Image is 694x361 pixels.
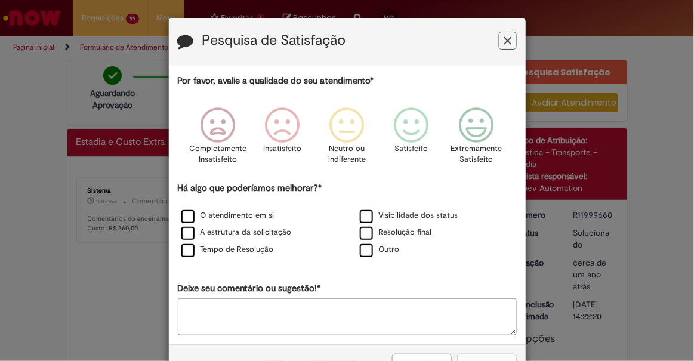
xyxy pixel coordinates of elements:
div: Completamente Insatisfeito [187,98,248,180]
label: Outro [360,244,400,255]
label: Pesquisa de Satisfação [202,33,346,48]
div: Extremamente Satisfeito [446,98,507,180]
div: Satisfeito [381,98,442,180]
div: Há algo que poderíamos melhorar?* [178,182,517,259]
label: Resolução final [360,227,432,238]
p: Satisfeito [395,143,428,155]
label: Deixe seu comentário ou sugestão!* [178,282,321,295]
p: Extremamente Satisfeito [451,143,502,165]
label: O atendimento em si [181,210,274,221]
div: Insatisfeito [252,98,313,180]
label: A estrutura da solicitação [181,227,292,238]
label: Tempo de Resolução [181,244,274,255]
p: Insatisfeito [263,143,301,155]
p: Neutro ou indiferente [325,143,368,165]
label: Por favor, avalie a qualidade do seu atendimento* [178,75,374,87]
p: Completamente Insatisfeito [189,143,246,165]
label: Visibilidade dos status [360,210,458,221]
div: Neutro ou indiferente [316,98,377,180]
